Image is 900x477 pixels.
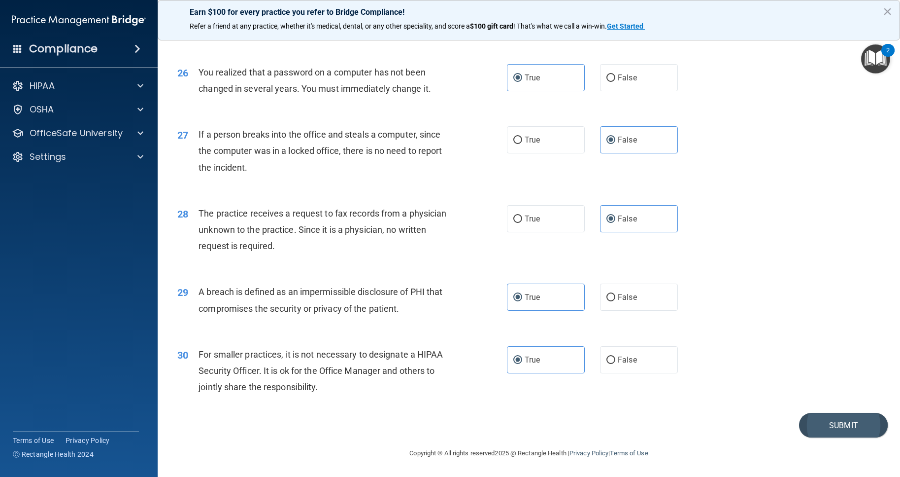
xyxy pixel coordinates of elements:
[30,151,66,163] p: Settings
[13,449,94,459] span: Ⓒ Rectangle Health 2024
[12,127,143,139] a: OfficeSafe University
[30,127,123,139] p: OfficeSafe University
[12,80,143,92] a: HIPAA
[569,449,608,457] a: Privacy Policy
[349,438,709,469] div: Copyright © All rights reserved 2025 @ Rectangle Health | |
[607,22,645,30] a: Get Started
[606,216,615,223] input: False
[177,287,188,298] span: 29
[199,67,431,94] span: You realized that a password on a computer has not been changed in several years. You must immedi...
[618,214,637,223] span: False
[199,208,446,251] span: The practice receives a request to fax records from a physician unknown to the practice. Since it...
[606,294,615,301] input: False
[525,214,540,223] span: True
[30,104,54,115] p: OSHA
[513,216,522,223] input: True
[513,357,522,364] input: True
[190,7,868,17] p: Earn $100 for every practice you refer to Bridge Compliance!
[513,137,522,144] input: True
[66,436,110,445] a: Privacy Policy
[618,355,637,365] span: False
[883,3,892,19] button: Close
[513,22,607,30] span: ! That's what we call a win-win.
[29,42,98,56] h4: Compliance
[610,449,648,457] a: Terms of Use
[606,137,615,144] input: False
[177,349,188,361] span: 30
[799,413,888,438] button: Submit
[30,80,55,92] p: HIPAA
[199,287,442,313] span: A breach is defined as an impermissible disclosure of PHI that compromises the security or privac...
[525,293,540,302] span: True
[525,135,540,145] span: True
[525,355,540,365] span: True
[12,10,146,30] img: PMB logo
[177,208,188,220] span: 28
[12,104,143,115] a: OSHA
[199,349,443,392] span: For smaller practices, it is not necessary to designate a HIPAA Security Officer. It is ok for th...
[606,74,615,82] input: False
[190,22,470,30] span: Refer a friend at any practice, whether it's medical, dental, or any other speciality, and score a
[618,293,637,302] span: False
[513,294,522,301] input: True
[618,135,637,145] span: False
[199,129,442,172] span: If a person breaks into the office and steals a computer, since the computer was in a locked offi...
[177,129,188,141] span: 27
[618,73,637,82] span: False
[12,151,143,163] a: Settings
[886,50,890,63] div: 2
[525,73,540,82] span: True
[606,357,615,364] input: False
[177,67,188,79] span: 26
[13,436,54,445] a: Terms of Use
[607,22,643,30] strong: Get Started
[470,22,513,30] strong: $100 gift card
[513,74,522,82] input: True
[861,44,890,73] button: Open Resource Center, 2 new notifications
